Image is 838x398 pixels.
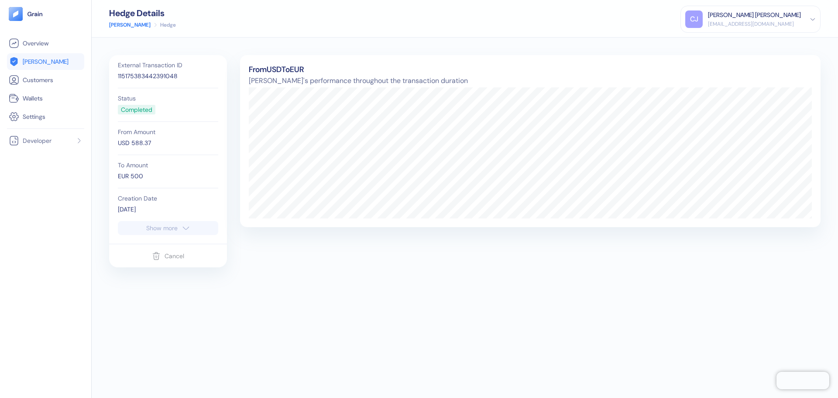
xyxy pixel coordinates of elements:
[23,76,53,84] span: Customers
[23,39,48,48] span: Overview
[9,7,23,21] img: logo-tablet-V2.svg
[9,93,82,104] a: Wallets
[708,20,801,28] div: [EMAIL_ADDRESS][DOMAIN_NAME]
[27,11,43,17] img: logo
[776,372,829,389] iframe: Chatra live chat
[118,162,218,168] div: To Amount
[23,136,52,145] span: Developer
[118,129,218,135] div: From Amount
[9,56,82,67] a: [PERSON_NAME]
[9,38,82,48] a: Overview
[109,9,176,17] div: Hedge Details
[118,195,218,201] div: Creation Date
[152,248,184,264] button: Cancel
[118,221,218,235] button: Show more
[23,112,45,121] span: Settings
[146,225,178,231] div: Show more
[685,10,703,28] div: CJ
[23,57,69,66] span: [PERSON_NAME]
[109,21,151,29] a: [PERSON_NAME]
[708,10,801,20] div: [PERSON_NAME] [PERSON_NAME]
[121,105,152,114] div: Completed
[9,111,82,122] a: Settings
[118,138,218,148] div: USD 588.37
[118,72,218,81] div: 115175383442391048
[118,172,218,181] div: EUR 500
[118,95,218,101] div: Status
[118,62,218,68] div: External Transaction ID
[9,75,82,85] a: Customers
[23,94,43,103] span: Wallets
[118,205,218,214] div: [DATE]
[249,76,812,86] span: [PERSON_NAME]'s performance throughout the transaction duration
[249,64,812,76] div: From USD To EUR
